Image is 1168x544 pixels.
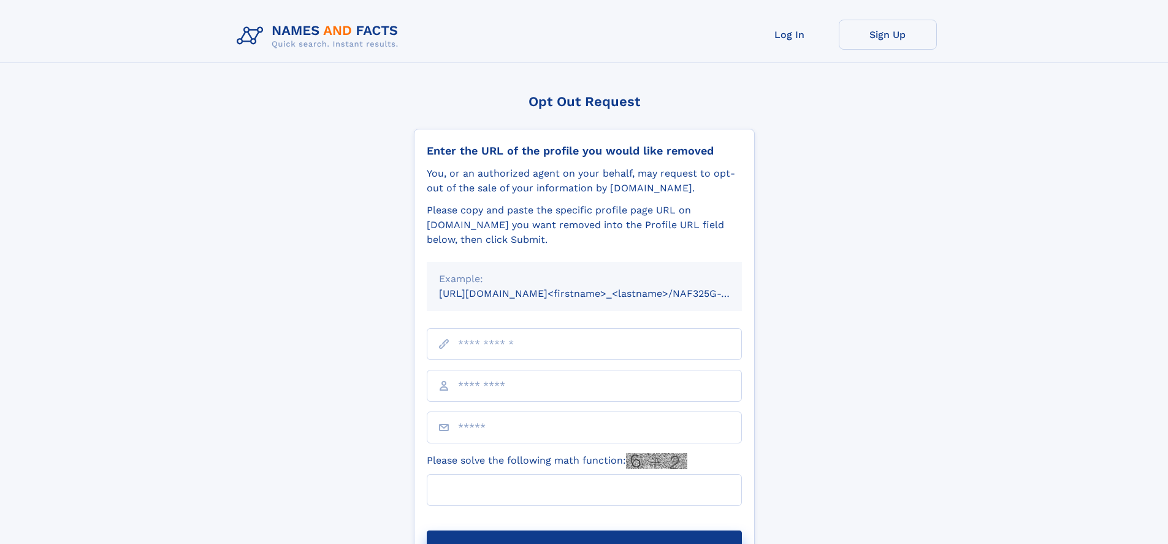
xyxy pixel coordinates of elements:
[741,20,839,50] a: Log In
[439,272,730,286] div: Example:
[232,20,408,53] img: Logo Names and Facts
[427,166,742,196] div: You, or an authorized agent on your behalf, may request to opt-out of the sale of your informatio...
[439,288,765,299] small: [URL][DOMAIN_NAME]<firstname>_<lastname>/NAF325G-xxxxxxxx
[414,94,755,109] div: Opt Out Request
[427,144,742,158] div: Enter the URL of the profile you would like removed
[839,20,937,50] a: Sign Up
[427,453,687,469] label: Please solve the following math function:
[427,203,742,247] div: Please copy and paste the specific profile page URL on [DOMAIN_NAME] you want removed into the Pr...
